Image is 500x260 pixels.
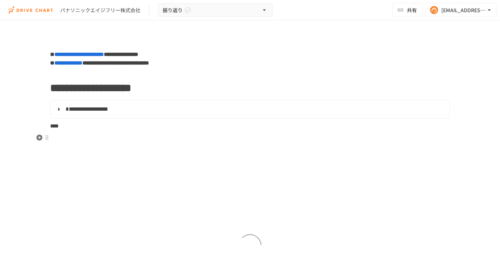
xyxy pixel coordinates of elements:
img: i9VDDS9JuLRLX3JIUyK59LcYp6Y9cayLPHs4hOxMB9W [9,4,54,16]
span: 共有 [407,6,417,14]
button: 振り返り [158,3,273,17]
div: パナソニックエイジフリー株式会社 [60,6,140,14]
button: [EMAIL_ADDRESS][DOMAIN_NAME] [426,3,497,17]
div: [EMAIL_ADDRESS][DOMAIN_NAME] [441,6,486,15]
span: 振り返り [163,6,183,15]
button: 共有 [393,3,423,17]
